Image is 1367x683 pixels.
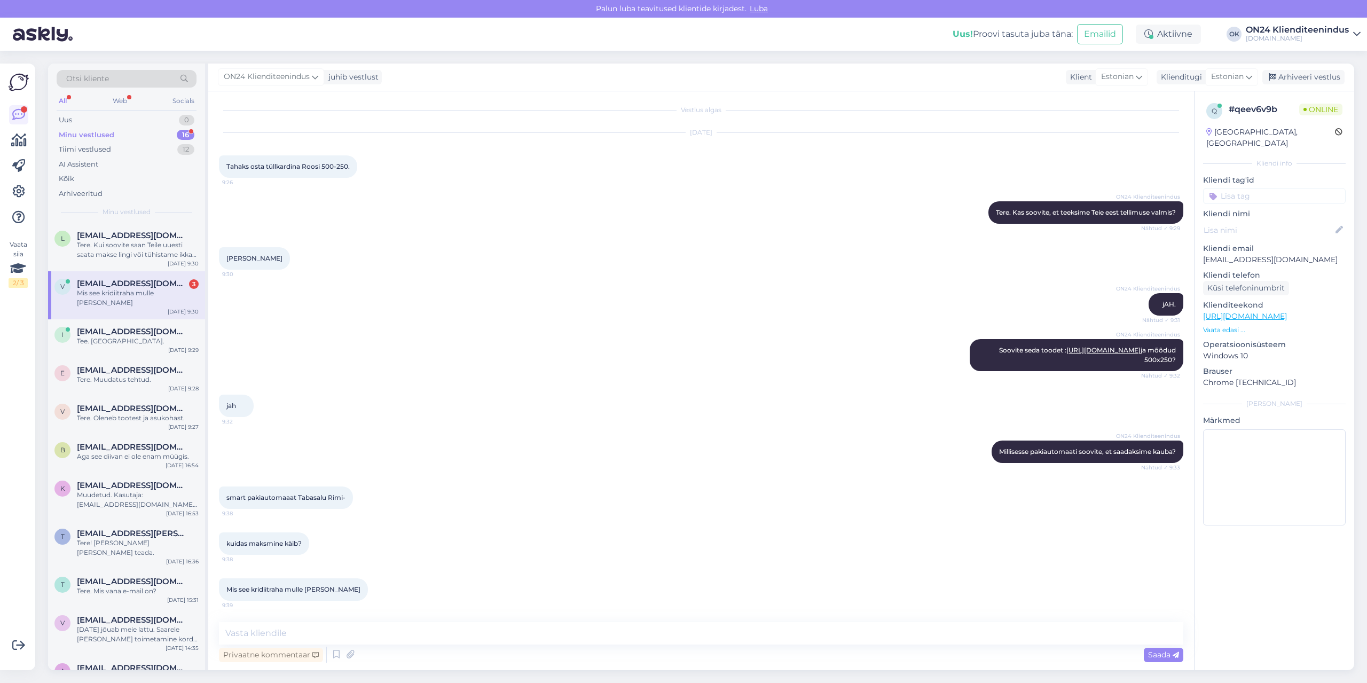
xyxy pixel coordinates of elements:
[111,94,129,108] div: Web
[226,162,350,170] span: Tahaks osta tüllkardina Roosi 500-250.
[222,601,262,609] span: 9:39
[77,481,188,490] span: kristel.eriks@gmail.com
[77,240,199,260] div: Tere. Kui soovite saan Teile uuesti saata makse lingi või tühistame ikkagi tellimuse?
[61,532,65,540] span: t
[1203,300,1346,311] p: Klienditeekond
[166,509,199,517] div: [DATE] 16:53
[222,555,262,563] span: 9:38
[1066,346,1141,354] a: [URL][DOMAIN_NAME]
[77,404,188,413] span: vitautasuzgrindis@hotmail.com
[1204,224,1333,236] input: Lisa nimi
[77,586,199,596] div: Tere. Mis vana e-mail on?
[219,128,1183,137] div: [DATE]
[1212,107,1217,115] span: q
[226,493,345,501] span: smart pakiautomaaat Tabasalu Rimi-
[60,484,65,492] span: k
[179,115,194,125] div: 0
[219,105,1183,115] div: Vestlus algas
[1136,25,1201,44] div: Aktiivne
[77,625,199,644] div: [DATE] jõuab meie lattu. Saarele [PERSON_NAME] toimetamine kord nädalas esmaspäeviti.
[60,407,65,415] span: v
[1246,26,1361,43] a: ON24 Klienditeenindus[DOMAIN_NAME]
[999,346,1177,364] span: Soovite seda toodet : ja mõõdud 500x250?
[1203,339,1346,350] p: Operatsioonisüsteem
[77,365,188,375] span: ekkekaurvosman@gmail.com
[77,490,199,509] div: Muudetud. Kasutaja: [EMAIL_ADDRESS][DOMAIN_NAME] Salasõna: kristel123
[224,71,310,83] span: ON24 Klienditeenindus
[170,94,197,108] div: Socials
[219,648,323,662] div: Privaatne kommentaar
[1203,208,1346,219] p: Kliendi nimi
[59,115,72,125] div: Uus
[61,234,65,242] span: l
[226,402,236,410] span: jah
[1162,300,1176,308] span: jAH.
[1246,34,1349,43] div: [DOMAIN_NAME]
[168,260,199,268] div: [DATE] 9:30
[189,279,199,289] div: 3
[1203,281,1289,295] div: Küsi telefoninumbrit
[77,288,199,308] div: Mis see kridiitraha mulle [PERSON_NAME]
[9,240,28,288] div: Vaata siia
[60,446,65,454] span: b
[77,577,188,586] span: triinabel@hotmail.com
[1203,311,1287,321] a: [URL][DOMAIN_NAME]
[1203,399,1346,409] div: [PERSON_NAME]
[1203,366,1346,377] p: Brauser
[60,369,65,377] span: e
[226,539,302,547] span: kuidas maksmine käib?
[77,538,199,558] div: Tere! [PERSON_NAME] [PERSON_NAME] teada.
[226,254,282,262] span: [PERSON_NAME]
[177,130,194,140] div: 16
[77,231,188,240] span: laurin85@gmail.com
[222,509,262,517] span: 9:38
[1116,432,1180,440] span: ON24 Klienditeenindus
[953,28,1073,41] div: Proovi tasuta juba täna:
[1140,224,1180,232] span: Nähtud ✓ 9:29
[1246,26,1349,34] div: ON24 Klienditeenindus
[77,442,188,452] span: boom.mari89@gmail.com
[77,336,199,346] div: Tee. [GEOGRAPHIC_DATA].
[59,174,74,184] div: Kõik
[1203,415,1346,426] p: Märkmed
[1157,72,1202,83] div: Klienditugi
[1203,243,1346,254] p: Kliendi email
[59,130,114,140] div: Minu vestlused
[167,596,199,604] div: [DATE] 15:31
[103,207,151,217] span: Minu vestlused
[168,308,199,316] div: [DATE] 9:30
[324,72,379,83] div: juhib vestlust
[1229,103,1299,116] div: # qeev6v9b
[1206,127,1335,149] div: [GEOGRAPHIC_DATA], [GEOGRAPHIC_DATA]
[1203,159,1346,168] div: Kliendi info
[1140,316,1180,324] span: Nähtud ✓ 9:31
[9,72,29,92] img: Askly Logo
[61,580,65,588] span: t
[222,270,262,278] span: 9:30
[222,418,262,426] span: 9:32
[1203,188,1346,204] input: Lisa tag
[1148,650,1179,660] span: Saada
[1140,372,1180,380] span: Nähtud ✓ 9:32
[1203,350,1346,362] p: Windows 10
[1203,270,1346,281] p: Kliendi telefon
[222,178,262,186] span: 9:26
[1299,104,1342,115] span: Online
[1116,193,1180,201] span: ON24 Klienditeenindus
[1101,71,1134,83] span: Estonian
[1203,325,1346,335] p: Vaata edasi ...
[59,159,98,170] div: AI Assistent
[747,4,771,13] span: Luba
[999,448,1176,456] span: Millisesse pakiautomaati soovite, et saadaksime kauba?
[1116,331,1180,339] span: ON24 Klienditeenindus
[77,375,199,384] div: Tere. Muudatus tehtud.
[168,384,199,392] div: [DATE] 9:28
[66,73,109,84] span: Otsi kliente
[60,619,65,627] span: v
[1116,285,1180,293] span: ON24 Klienditeenindus
[166,644,199,652] div: [DATE] 14:35
[9,278,28,288] div: 2 / 3
[77,615,188,625] span: viktorialh22@gmail.com
[1203,377,1346,388] p: Chrome [TECHNICAL_ID]
[60,282,65,291] span: v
